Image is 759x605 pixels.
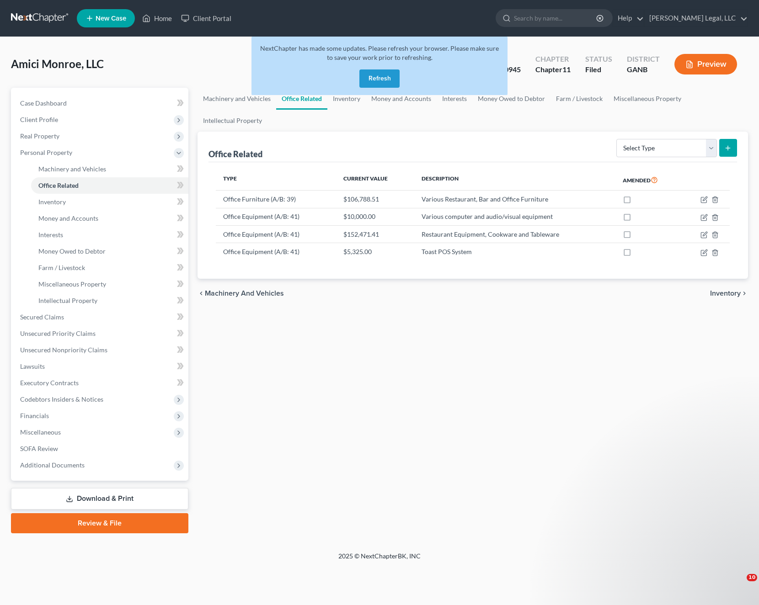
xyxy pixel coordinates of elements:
[176,10,236,27] a: Client Portal
[728,574,750,596] iframe: Intercom live chat
[31,194,188,210] a: Inventory
[20,313,64,321] span: Secured Claims
[20,132,59,140] span: Real Property
[13,358,188,375] a: Lawsuits
[38,165,106,173] span: Machinery and Vehicles
[20,116,58,123] span: Client Profile
[198,290,205,297] i: chevron_left
[20,346,107,354] span: Unsecured Nonpriority Claims
[336,170,414,191] th: Current Value
[38,297,97,304] span: Intellectual Property
[31,161,188,177] a: Machinery and Vehicles
[627,64,660,75] div: GANB
[198,110,267,132] a: Intellectual Property
[31,227,188,243] a: Interests
[674,54,737,74] button: Preview
[20,329,96,337] span: Unsecured Priority Claims
[38,214,98,222] span: Money and Accounts
[20,461,85,469] span: Additional Documents
[216,243,336,260] td: Office Equipment (A/B: 41)
[359,69,400,88] button: Refresh
[414,170,615,191] th: Description
[38,181,79,189] span: Office Related
[31,243,188,260] a: Money Owed to Debtor
[13,440,188,457] a: SOFA Review
[741,290,748,297] i: chevron_right
[535,64,571,75] div: Chapter
[562,65,571,74] span: 11
[710,290,741,297] span: Inventory
[710,290,748,297] button: Inventory chevron_right
[38,231,63,239] span: Interests
[216,170,336,191] th: Type
[20,428,61,436] span: Miscellaneous
[13,95,188,111] a: Case Dashboard
[20,395,103,403] span: Codebtors Insiders & Notices
[336,191,414,208] td: $106,788.51
[119,552,640,568] div: 2025 © NextChapterBK, INC
[20,99,67,107] span: Case Dashboard
[615,170,681,191] th: Amended
[31,210,188,227] a: Money and Accounts
[613,10,644,27] a: Help
[96,15,126,22] span: New Case
[38,198,66,206] span: Inventory
[216,208,336,225] td: Office Equipment (A/B: 41)
[551,88,608,110] a: Farm / Livestock
[11,57,104,70] span: Amici Monroe, LLC
[216,191,336,208] td: Office Furniture (A/B: 39)
[38,247,106,255] span: Money Owed to Debtor
[336,243,414,260] td: $5,325.00
[585,54,612,64] div: Status
[260,44,499,61] span: NextChapter has made some updates. Please refresh your browser. Please make sure to save your wor...
[608,88,687,110] a: Miscellaneous Property
[198,88,276,110] a: Machinery and Vehicles
[472,88,551,110] a: Money Owed to Debtor
[216,226,336,243] td: Office Equipment (A/B: 41)
[13,375,188,391] a: Executory Contracts
[31,177,188,194] a: Office Related
[514,10,598,27] input: Search by name...
[747,574,757,581] span: 10
[11,488,188,509] a: Download & Print
[38,280,106,288] span: Miscellaneous Property
[205,290,284,297] span: Machinery and Vehicles
[38,264,85,271] span: Farm / Livestock
[20,149,72,156] span: Personal Property
[336,226,414,243] td: $152,471.41
[13,342,188,358] a: Unsecured Nonpriority Claims
[414,191,615,208] td: Various Restaurant, Bar and Office Furniture
[31,260,188,276] a: Farm / Livestock
[138,10,176,27] a: Home
[645,10,748,27] a: [PERSON_NAME] Legal, LLC
[31,292,188,309] a: Intellectual Property
[414,226,615,243] td: Restaurant Equipment, Cookware and Tableware
[13,325,188,342] a: Unsecured Priority Claims
[20,412,49,419] span: Financials
[414,208,615,225] td: Various computer and audio/visual equipment
[20,379,79,387] span: Executory Contracts
[208,149,262,159] div: Office Related
[20,445,58,452] span: SOFA Review
[585,64,612,75] div: Filed
[13,309,188,325] a: Secured Claims
[11,513,188,533] a: Review & File
[535,54,571,64] div: Chapter
[414,243,615,260] td: Toast POS System
[198,290,284,297] button: chevron_left Machinery and Vehicles
[336,208,414,225] td: $10,000.00
[31,276,188,292] a: Miscellaneous Property
[627,54,660,64] div: District
[20,362,45,370] span: Lawsuits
